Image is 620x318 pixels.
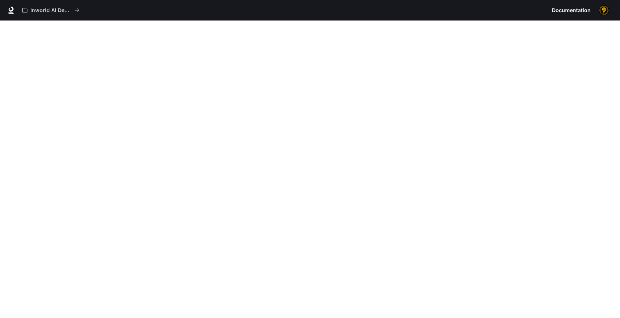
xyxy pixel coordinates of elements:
[19,3,83,18] button: All workspaces
[30,7,71,14] p: Inworld AI Demos
[552,6,591,15] span: Documentation
[549,3,594,18] a: Documentation
[597,3,611,18] button: User avatar
[599,5,609,15] img: User avatar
